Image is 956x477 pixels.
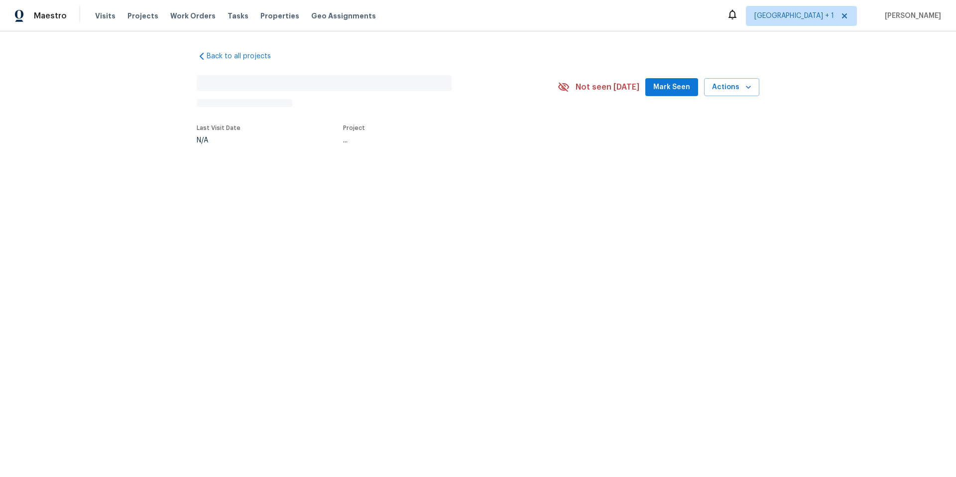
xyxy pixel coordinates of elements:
span: Last Visit Date [197,125,240,131]
span: Not seen [DATE] [576,82,639,92]
div: ... [343,137,534,144]
span: Tasks [228,12,248,19]
button: Mark Seen [645,78,698,97]
span: Visits [95,11,116,21]
a: Back to all projects [197,51,292,61]
span: Projects [127,11,158,21]
span: Properties [260,11,299,21]
span: Maestro [34,11,67,21]
span: Mark Seen [653,81,690,94]
button: Actions [704,78,759,97]
span: Actions [712,81,751,94]
span: [PERSON_NAME] [881,11,941,21]
span: Project [343,125,365,131]
span: [GEOGRAPHIC_DATA] + 1 [754,11,834,21]
span: Geo Assignments [311,11,376,21]
div: N/A [197,137,240,144]
span: Work Orders [170,11,216,21]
